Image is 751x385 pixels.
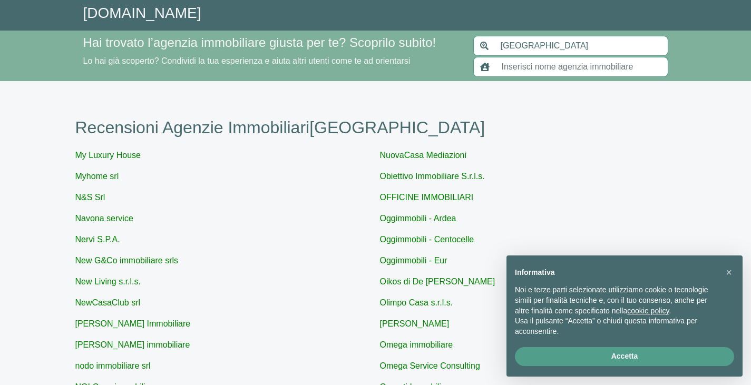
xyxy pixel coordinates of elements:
a: Oggimmobili - Eur [380,256,447,265]
a: cookie policy - il link si apre in una nuova scheda [627,307,669,315]
a: My Luxury House [75,151,141,160]
a: NuovaCasa Mediazioni [380,151,467,160]
a: Olimpo Casa s.r.l.s. [380,298,453,307]
button: Chiudi questa informativa [720,264,737,281]
p: Noi e terze parti selezionate utilizziamo cookie o tecnologie simili per finalità tecniche e, con... [515,285,717,316]
p: Lo hai già scoperto? Condividi la tua esperienza e aiuta altri utenti come te ad orientarsi [83,55,461,67]
a: [PERSON_NAME] immobiliare [75,340,190,349]
a: New G&Co immobiliare srls [75,256,179,265]
a: nodo immobiliare srl [75,361,151,370]
h4: Hai trovato l’agenzia immobiliare giusta per te? Scoprilo subito! [83,35,461,51]
a: Oggimmobili - Ardea [380,214,456,223]
a: OFFICINE IMMOBILIARI [380,193,474,202]
a: Omega Service Consulting [380,361,480,370]
a: Oggimmobili - Centocelle [380,235,474,244]
h2: Informativa [515,268,717,277]
a: Obiettivo Immobiliare S.r.l.s. [380,172,485,181]
span: × [726,266,732,278]
a: Navona service [75,214,133,223]
h1: Recensioni Agenzie Immobiliari [GEOGRAPHIC_DATA] [75,117,676,137]
a: Omega immobiliare [380,340,453,349]
a: New Living s.r.l.s. [75,277,141,286]
a: NewCasaClub srl [75,298,141,307]
a: [PERSON_NAME] [380,319,450,328]
p: Usa il pulsante “Accetta” o chiudi questa informativa per acconsentire. [515,316,717,337]
a: [PERSON_NAME] Immobiliare [75,319,191,328]
button: Accetta [515,347,734,366]
input: Inserisci nome agenzia immobiliare [495,57,668,77]
a: Myhome srl [75,172,119,181]
input: Inserisci area di ricerca (Comune o Provincia) [494,36,668,56]
a: N&S Srl [75,193,105,202]
a: Nervi S.P.A. [75,235,120,244]
a: [DOMAIN_NAME] [83,5,201,21]
a: Oikos di De [PERSON_NAME] [380,277,495,286]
